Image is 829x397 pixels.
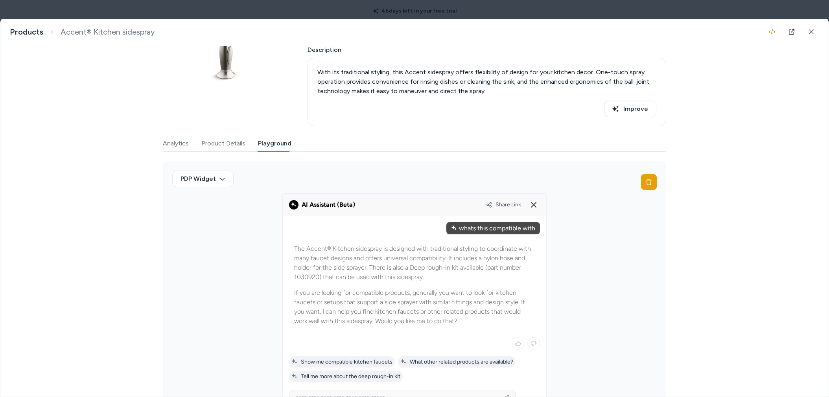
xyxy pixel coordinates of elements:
[172,171,234,187] button: PDP Widget
[10,27,155,37] nav: breadcrumb
[163,136,189,151] button: Analytics
[308,45,666,55] span: Description
[10,27,43,37] a: Products
[181,174,216,184] span: PDP Widget
[61,27,155,37] span: Accent® Kitchen sidespray
[317,68,656,96] p: With its traditional styling, this Accent sidespray offers flexibility of design for your kitchen...
[258,136,291,151] button: Playground
[201,136,245,151] button: Product Details
[604,101,656,117] button: Improve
